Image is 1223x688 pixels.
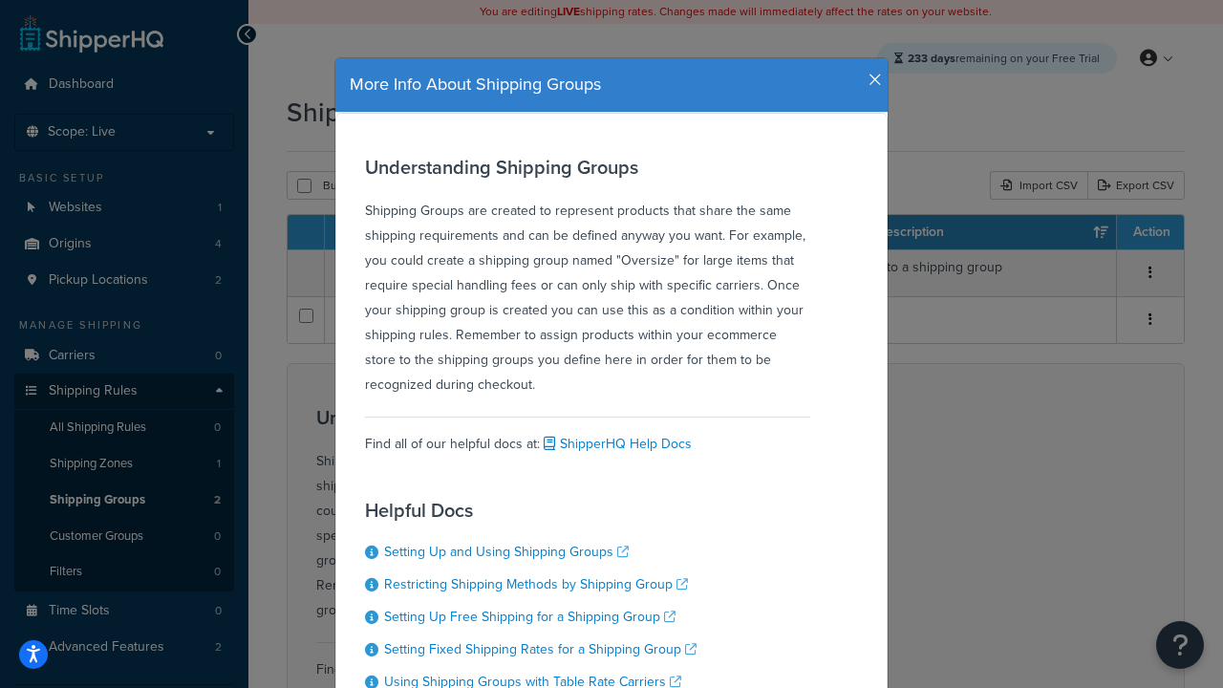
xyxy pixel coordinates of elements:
[350,73,873,97] h4: More Info About Shipping Groups
[384,574,688,594] a: Restricting Shipping Methods by Shipping Group
[384,607,676,627] a: Setting Up Free Shipping for a Shipping Group
[365,157,810,398] div: Shipping Groups are created to represent products that share the same shipping requirements and c...
[365,417,810,457] div: Find all of our helpful docs at:
[365,500,800,521] h3: Helpful Docs
[384,639,697,659] a: Setting Fixed Shipping Rates for a Shipping Group
[384,542,629,562] a: Setting Up and Using Shipping Groups
[540,434,692,454] a: ShipperHQ Help Docs
[365,157,810,178] h3: Understanding Shipping Groups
